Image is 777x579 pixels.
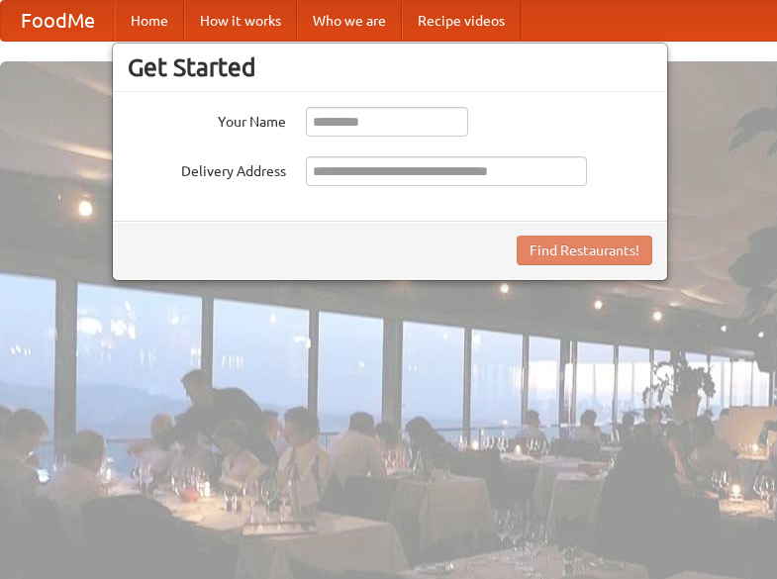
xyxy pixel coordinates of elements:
[517,236,652,265] button: Find Restaurants!
[1,1,115,41] a: FoodMe
[115,1,184,41] a: Home
[184,1,297,41] a: How it works
[128,156,286,181] label: Delivery Address
[297,1,402,41] a: Who we are
[402,1,521,41] a: Recipe videos
[128,52,652,82] h3: Get Started
[128,107,286,132] label: Your Name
